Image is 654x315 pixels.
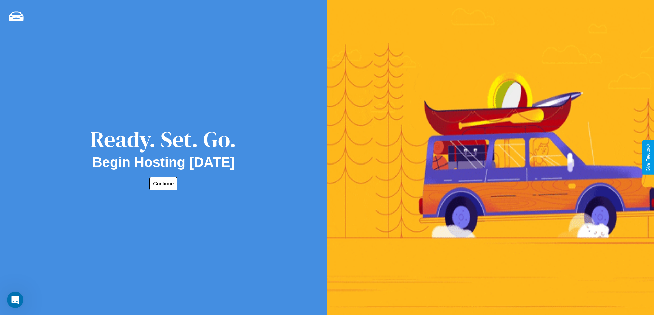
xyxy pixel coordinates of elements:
div: Ready. Set. Go. [90,124,237,155]
button: Continue [149,177,177,190]
div: Give Feedback [646,144,651,171]
h2: Begin Hosting [DATE] [92,155,235,170]
iframe: Intercom live chat [7,292,23,308]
